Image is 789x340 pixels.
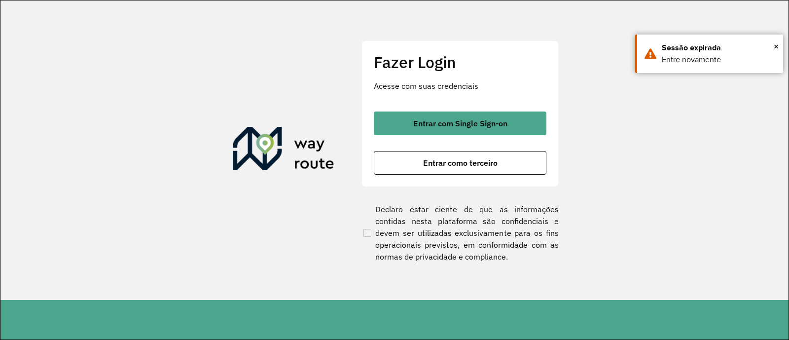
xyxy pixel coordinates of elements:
span: × [774,39,779,54]
button: button [374,112,546,135]
button: Close [774,39,779,54]
div: Sessão expirada [662,42,776,54]
span: Entrar como terceiro [423,159,498,167]
img: Roteirizador AmbevTech [233,127,334,174]
h2: Fazer Login [374,53,546,72]
span: Entrar com Single Sign-on [413,119,507,127]
button: button [374,151,546,175]
label: Declaro estar ciente de que as informações contidas nesta plataforma são confidenciais e devem se... [361,203,559,263]
p: Acesse com suas credenciais [374,80,546,92]
div: Entre novamente [662,54,776,66]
